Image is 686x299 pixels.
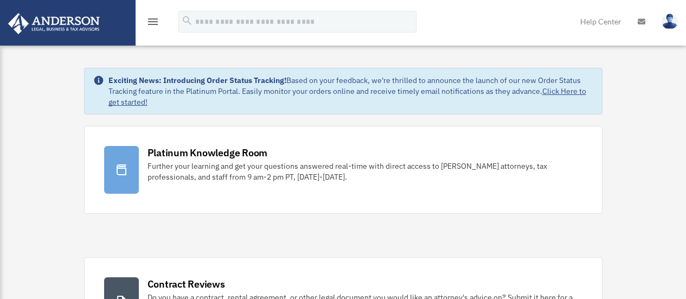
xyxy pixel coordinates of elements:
[146,15,159,28] i: menu
[148,277,225,291] div: Contract Reviews
[108,75,286,85] strong: Exciting News: Introducing Order Status Tracking!
[5,13,103,34] img: Anderson Advisors Platinum Portal
[181,15,193,27] i: search
[108,86,586,107] a: Click Here to get started!
[148,146,268,160] div: Platinum Knowledge Room
[146,19,159,28] a: menu
[84,126,602,214] a: Platinum Knowledge Room Further your learning and get your questions answered real-time with dire...
[662,14,678,29] img: User Pic
[148,161,582,182] div: Further your learning and get your questions answered real-time with direct access to [PERSON_NAM...
[108,75,593,107] div: Based on your feedback, we're thrilled to announce the launch of our new Order Status Tracking fe...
